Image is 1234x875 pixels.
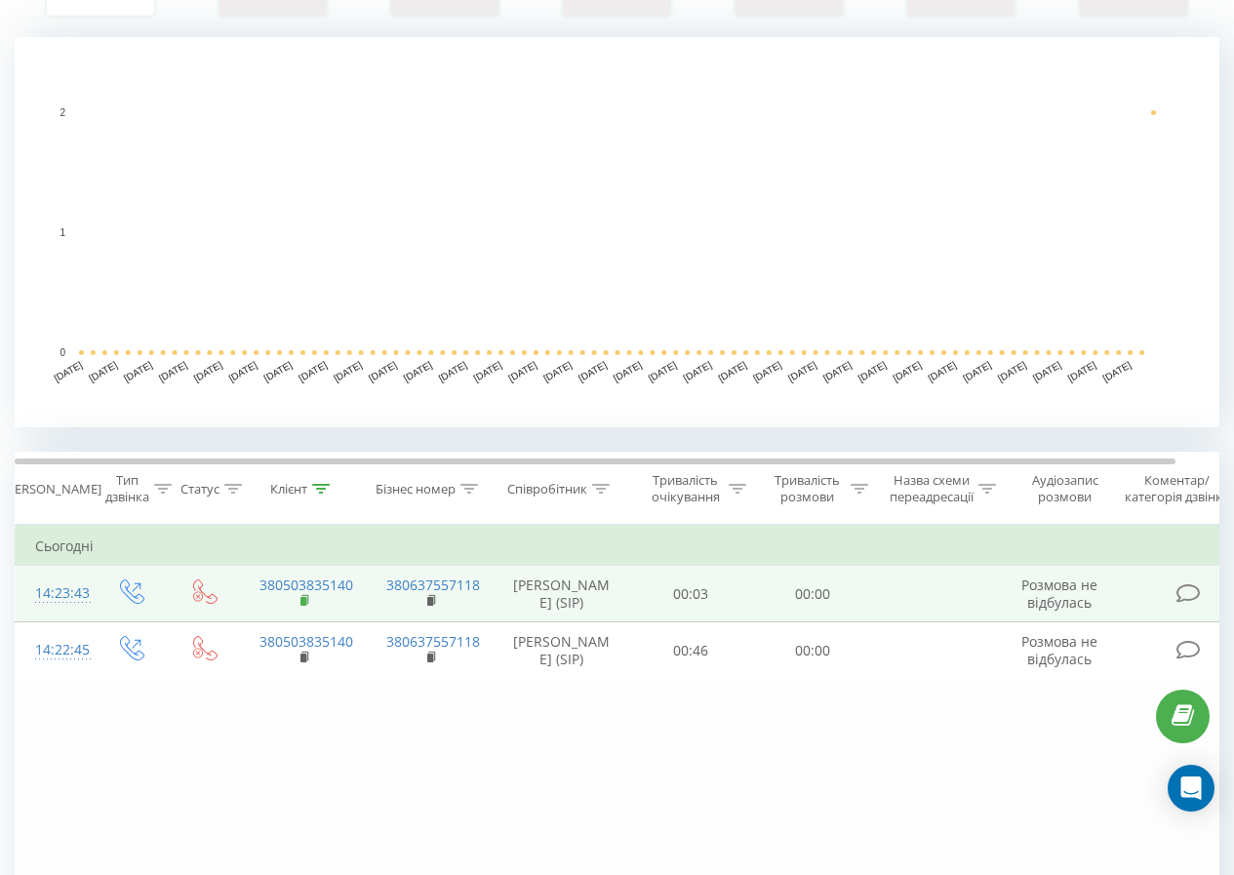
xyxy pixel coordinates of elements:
text: [DATE] [892,359,924,383]
td: 00:03 [630,566,752,622]
span: Розмова не відбулась [1021,632,1097,668]
div: 14:22:45 [35,631,74,669]
text: [DATE] [961,359,993,383]
text: [DATE] [52,359,84,383]
text: [DATE] [647,359,679,383]
text: [DATE] [472,359,504,383]
text: [DATE] [1066,359,1098,383]
div: Тип дзвінка [105,472,149,505]
text: 2 [60,107,65,118]
text: [DATE] [367,359,399,383]
text: [DATE] [577,359,609,383]
text: [DATE] [297,359,329,383]
a: 380637557118 [386,632,480,651]
text: [DATE] [261,359,294,383]
text: [DATE] [122,359,154,383]
text: [DATE] [751,359,783,383]
text: 0 [60,347,65,358]
td: 00:46 [630,622,752,679]
text: [DATE] [157,359,189,383]
div: Клієнт [270,481,307,497]
div: Аудіозапис розмови [1017,472,1112,505]
text: [DATE] [192,359,224,383]
text: [DATE] [682,359,714,383]
text: [DATE] [1101,359,1134,383]
div: [PERSON_NAME] [3,481,101,497]
td: [PERSON_NAME] (SIP) [494,566,630,622]
span: Розмова не відбулась [1021,576,1097,612]
div: Назва схеми переадресації [890,472,974,505]
text: [DATE] [437,359,469,383]
text: [DATE] [821,359,854,383]
text: [DATE] [786,359,818,383]
text: [DATE] [541,359,574,383]
div: Бізнес номер [376,481,456,497]
td: 00:00 [752,566,874,622]
text: [DATE] [856,359,889,383]
text: [DATE] [87,359,119,383]
text: [DATE] [996,359,1028,383]
div: Коментар/категорія дзвінка [1120,472,1234,505]
div: Статус [180,481,219,497]
div: Open Intercom Messenger [1168,765,1214,812]
text: [DATE] [612,359,644,383]
text: [DATE] [402,359,434,383]
text: [DATE] [1031,359,1063,383]
td: [PERSON_NAME] (SIP) [494,622,630,679]
text: [DATE] [332,359,364,383]
div: Тривалість очікування [647,472,724,505]
a: 380503835140 [259,632,353,651]
text: [DATE] [506,359,538,383]
text: [DATE] [926,359,958,383]
a: 380503835140 [259,576,353,594]
div: Тривалість розмови [769,472,846,505]
text: [DATE] [227,359,259,383]
text: 1 [60,227,65,238]
a: 380637557118 [386,576,480,594]
td: 00:00 [752,622,874,679]
svg: A chart. [15,37,1219,427]
div: Співробітник [507,481,587,497]
text: [DATE] [716,359,748,383]
div: 14:23:43 [35,575,74,613]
